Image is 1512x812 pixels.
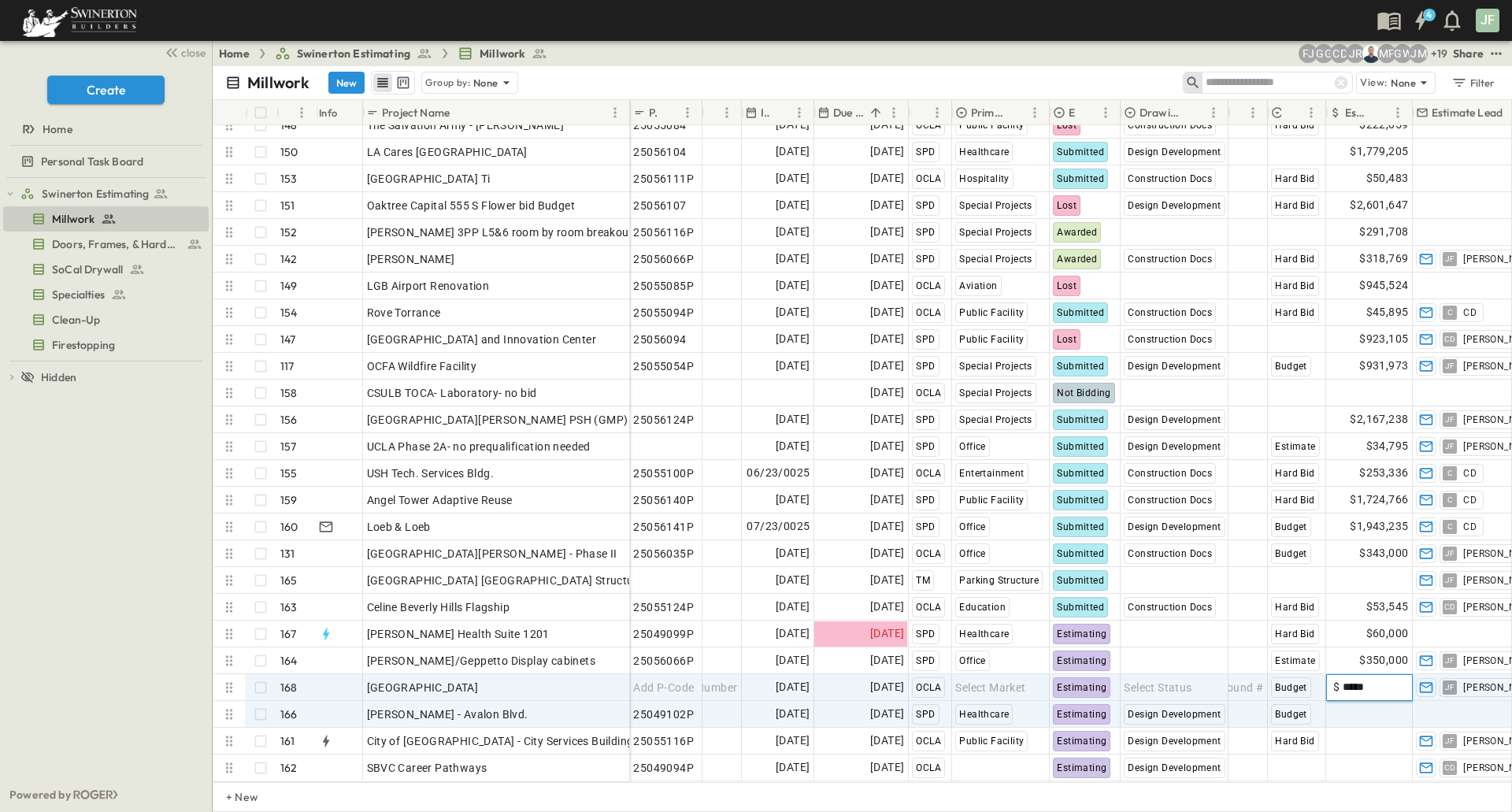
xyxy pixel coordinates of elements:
span: Lost [1057,334,1077,345]
div: Francisco J. Sanchez (frsanchez@swinerton.com) [1299,44,1317,63]
span: SoCal Drywall [52,261,123,277]
p: Drawing Status [1140,105,1184,121]
span: 25055054P [633,358,694,374]
span: Healthcare [959,146,1009,158]
span: 25056094 [633,332,686,347]
span: Construction Docs [1128,254,1212,265]
span: C [1447,312,1453,313]
span: [DATE] [870,571,904,589]
div: Info [319,91,338,135]
button: Sort [661,104,678,121]
span: Home [43,121,72,137]
h6: 4 [1426,9,1432,21]
span: CD [1444,339,1456,339]
p: P-Code [649,105,658,121]
span: close [181,45,206,61]
span: Hospitality [959,173,1009,184]
div: Millworktest [3,206,209,232]
span: Submitted [1057,173,1104,184]
span: 25055084 [633,117,686,133]
span: Submitted [1057,548,1104,559]
span: $45,895 [1366,303,1409,321]
span: Specialties [52,287,105,302]
span: $318,769 [1359,250,1408,268]
button: Sort [867,104,884,121]
button: JF [1474,7,1501,34]
p: 148 [280,117,298,133]
p: View: [1360,74,1388,91]
a: Firestopping [3,334,206,356]
p: 147 [280,332,296,347]
button: Menu [790,103,809,122]
div: Info [316,100,363,125]
span: [DATE] [870,357,904,375]
a: Home [219,46,250,61]
span: $923,105 [1359,330,1408,348]
span: [DATE] [870,437,904,455]
span: Doors, Frames, & Hardware [52,236,180,252]
div: # [276,100,316,125]
div: Christopher Detar (christopher.detar@swinerton.com) [1330,44,1349,63]
span: 25056035P [633,546,694,562]
p: 117 [280,358,295,374]
span: Lost [1057,280,1077,291]
button: Sort [773,104,790,121]
span: Special Projects [959,227,1032,238]
span: 25056107 [633,198,686,213]
span: Entertainment [959,468,1024,479]
span: Hidden [41,369,76,385]
span: [DATE] [776,303,810,321]
span: SPD [916,441,935,452]
span: Office [959,521,985,532]
span: $343,000 [1359,544,1408,562]
button: kanban view [393,73,413,92]
span: [DATE] [776,357,810,375]
span: Firestopping [52,337,115,353]
p: 152 [280,224,298,240]
span: UCLA Phase 2A- no prequalification needed [367,439,591,454]
span: [DATE] [776,143,810,161]
p: 153 [280,171,298,187]
span: Awarded [1057,227,1097,238]
p: 159 [280,492,298,508]
span: SPD [916,254,935,265]
button: test [1487,44,1506,63]
span: Hard Bid [1275,173,1314,184]
div: Madison Pagdilao (madison.pagdilao@swinerton.com) [1377,44,1396,63]
span: Construction Docs [1128,468,1212,479]
span: SPD [916,334,935,345]
button: Filter [1445,72,1499,94]
span: [DATE] [870,143,904,161]
span: Hard Bid [1275,200,1314,211]
div: Gerrad Gerber (gerrad.gerber@swinerton.com) [1314,44,1333,63]
span: Design Development [1128,521,1221,532]
span: [GEOGRAPHIC_DATA] [GEOGRAPHIC_DATA] Structure [367,573,644,588]
span: $1,779,205 [1350,143,1408,161]
span: The Salvation Army - [PERSON_NAME] [367,117,565,133]
div: Joshua Russell (joshua.russell@swinerton.com) [1346,44,1365,63]
span: [DATE] [870,116,904,134]
p: 131 [280,546,295,562]
span: 06/23/0025 [747,464,810,482]
span: [DATE] [776,169,810,187]
div: GEORGIA WESLEY (georgia.wesley@swinerton.com) [1393,44,1412,63]
span: Oaktree Capital 555 S Flower bid Budget [367,198,576,213]
span: [DATE] [870,196,904,214]
span: SPD [916,146,935,158]
span: 07/23/0025 [747,517,810,536]
span: [DATE] [776,491,810,509]
span: Construction Docs [1128,120,1212,131]
p: 157 [280,439,297,454]
span: [DATE] [870,491,904,509]
span: Design Development [1128,361,1221,372]
p: Group by: [425,75,470,91]
span: OCLA [916,548,941,559]
span: [DATE] [776,571,810,589]
span: [DATE] [870,223,904,241]
span: Millwork [52,211,94,227]
img: Brandon Norcutt (brandon.norcutt@swinerton.com) [1362,44,1380,63]
p: 155 [280,465,298,481]
span: Construction Docs [1128,495,1212,506]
